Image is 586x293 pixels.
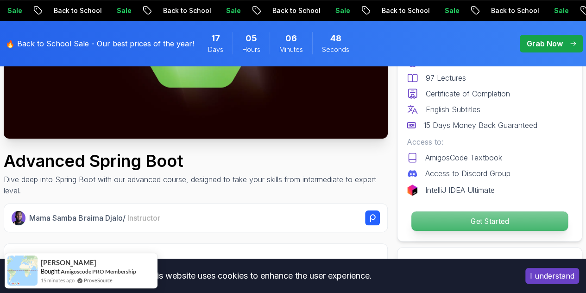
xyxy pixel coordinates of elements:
[109,6,139,15] p: Sale
[525,268,579,284] button: Accept cookies
[322,45,349,54] span: Seconds
[374,6,437,15] p: Back to School
[41,276,75,284] span: 15 minutes ago
[4,152,388,170] h1: Advanced Spring Boot
[330,32,341,45] span: 48 Seconds
[4,174,388,196] p: Dive deep into Spring Boot with our advanced course, designed to take your skills from intermedia...
[407,185,418,196] img: jetbrains logo
[7,266,511,286] div: This website uses cookies to enhance the user experience.
[46,6,109,15] p: Back to School
[483,6,546,15] p: Back to School
[285,32,297,45] span: 6 Minutes
[265,6,328,15] p: Back to School
[407,257,573,270] h2: Share this Course
[84,276,113,284] a: ProveSource
[7,255,38,286] img: provesource social proof notification image
[426,88,510,99] p: Certificate of Completion
[208,45,223,54] span: Days
[246,32,257,45] span: 5 Hours
[15,255,376,268] h2: What you will learn
[527,38,563,49] p: Grab Now
[425,168,510,179] p: Access to Discord Group
[61,268,136,275] a: Amigoscode PRO Membership
[407,136,573,147] p: Access to:
[425,185,495,196] p: IntelliJ IDEA Ultimate
[127,213,160,223] span: Instructor
[12,211,25,225] img: Nelson Djalo
[411,211,568,231] button: Get Started
[425,152,502,163] p: AmigosCode Textbook
[41,268,60,275] span: Bought
[328,6,357,15] p: Sale
[242,45,260,54] span: Hours
[155,6,218,15] p: Back to School
[279,45,303,54] span: Minutes
[41,259,96,267] span: [PERSON_NAME]
[211,32,220,45] span: 17 Days
[218,6,248,15] p: Sale
[426,104,480,115] p: English Subtitles
[546,6,576,15] p: Sale
[29,212,160,223] p: Mama Samba Braima Djalo /
[426,72,466,83] p: 97 Lectures
[6,38,194,49] p: 🔥 Back to School Sale - Our best prices of the year!
[437,6,466,15] p: Sale
[423,120,537,131] p: 15 Days Money Back Guaranteed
